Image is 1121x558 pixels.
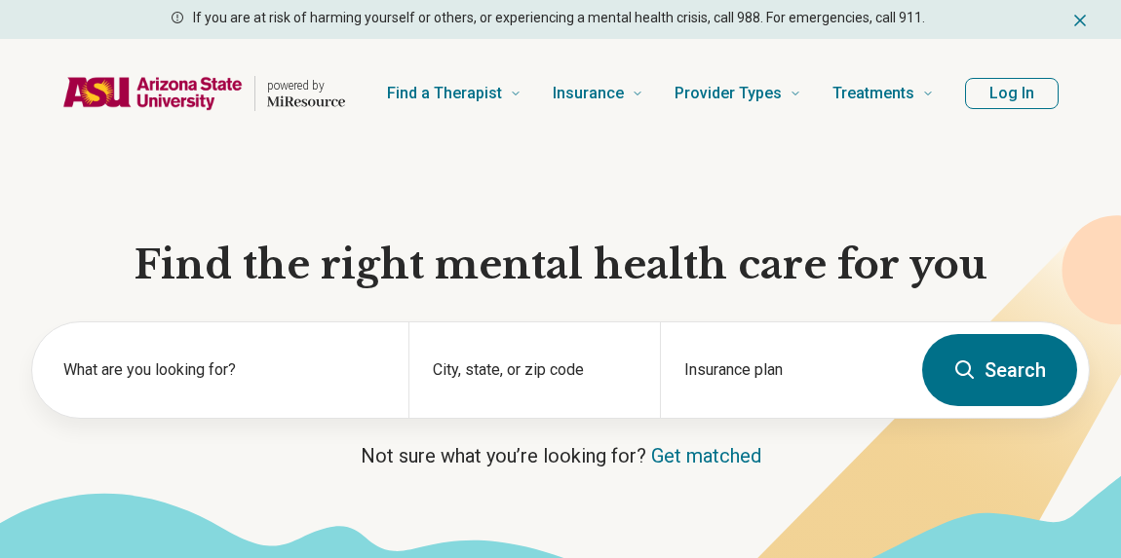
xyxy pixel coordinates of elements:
[267,78,345,93] p: powered by
[387,80,502,107] span: Find a Therapist
[922,334,1077,406] button: Search
[553,80,624,107] span: Insurance
[63,358,385,382] label: What are you looking for?
[832,80,914,107] span: Treatments
[31,442,1090,469] p: Not sure what you’re looking for?
[62,62,345,125] a: Home page
[553,55,643,132] a: Insurance
[965,78,1059,109] button: Log In
[387,55,522,132] a: Find a Therapist
[651,444,761,467] a: Get matched
[832,55,934,132] a: Treatments
[31,240,1090,290] h1: Find the right mental health care for you
[193,8,925,28] p: If you are at risk of harming yourself or others, or experiencing a mental health crisis, call 98...
[675,80,782,107] span: Provider Types
[675,55,801,132] a: Provider Types
[1070,8,1090,31] button: Dismiss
